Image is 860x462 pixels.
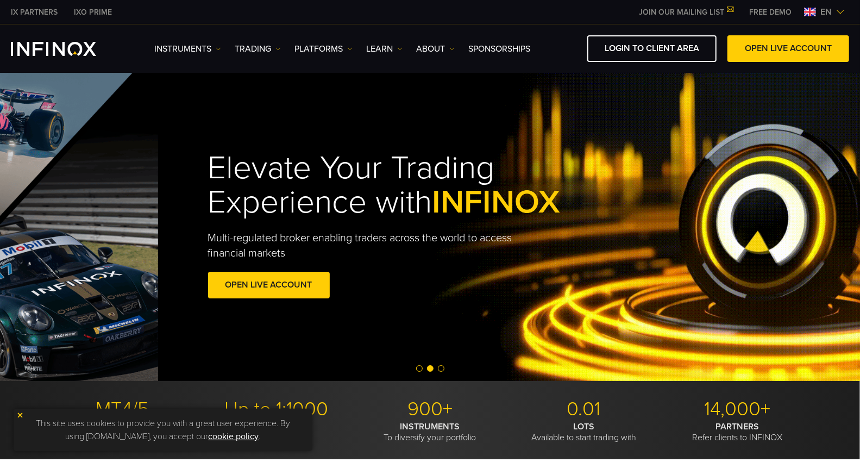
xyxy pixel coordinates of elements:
[631,8,741,17] a: JOIN OUR MAILING LIST
[416,42,455,55] a: ABOUT
[741,7,800,18] a: INFINOX MENU
[3,7,66,18] a: INFINOX
[208,151,611,220] h1: Elevate Your Trading Experience with
[716,421,759,432] strong: PARTNERS
[587,35,717,62] a: LOGIN TO CLIENT AREA
[357,397,503,421] p: 900+
[511,397,657,421] p: 0.01
[154,42,221,55] a: Instruments
[209,431,259,442] a: cookie policy
[16,411,24,419] img: yellow close icon
[573,421,594,432] strong: LOTS
[665,397,811,421] p: 14,000+
[357,421,503,443] p: To diversify your portfolio
[816,5,836,18] span: en
[208,272,330,298] a: OPEN LIVE ACCOUNT
[235,42,281,55] a: TRADING
[427,365,434,372] span: Go to slide 2
[438,365,444,372] span: Go to slide 3
[727,35,849,62] a: OPEN LIVE ACCOUNT
[50,397,196,421] p: MT4/5
[66,7,120,18] a: INFINOX
[432,183,561,222] span: INFINOX
[416,365,423,372] span: Go to slide 1
[665,421,811,443] p: Refer clients to INFINOX
[204,397,349,421] p: Up to 1:1000
[468,42,530,55] a: SPONSORSHIPS
[366,42,403,55] a: Learn
[400,421,460,432] strong: INSTRUMENTS
[19,414,307,446] p: This site uses cookies to provide you with a great user experience. By using [DOMAIN_NAME], you a...
[11,42,122,56] a: INFINOX Logo
[511,421,657,443] p: Available to start trading with
[208,230,531,261] p: Multi-regulated broker enabling traders across the world to access financial markets
[294,42,353,55] a: PLATFORMS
